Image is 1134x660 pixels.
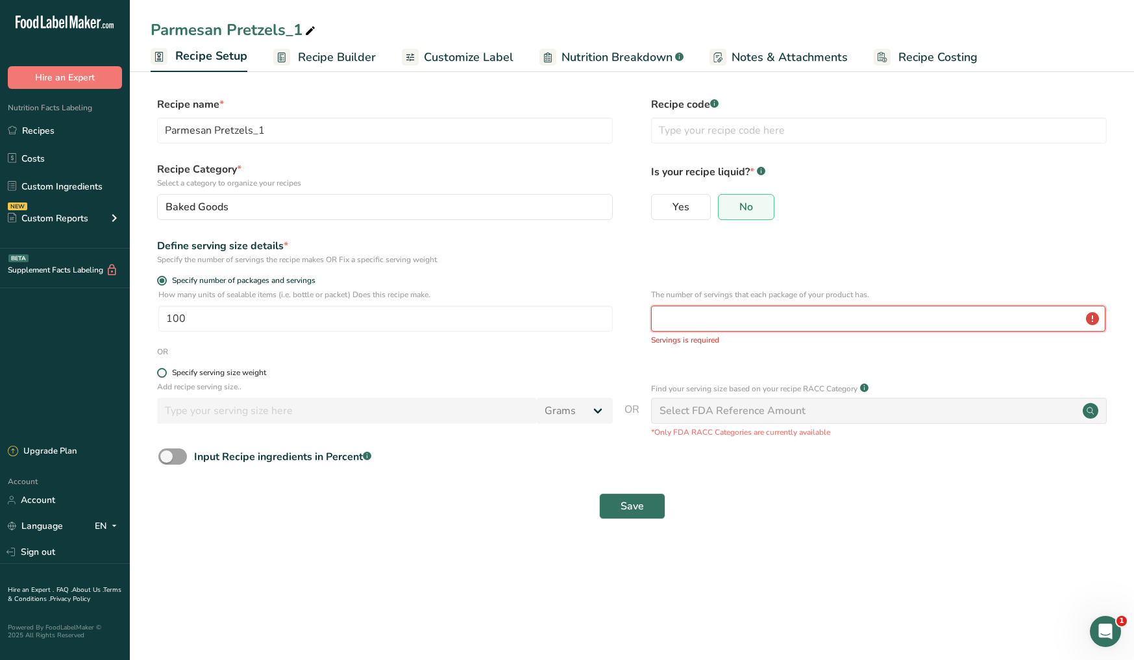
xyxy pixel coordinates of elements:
a: Language [8,515,63,537]
div: Hire an Expert Services [19,305,241,329]
p: Hi [PERSON_NAME] 👋 [26,92,234,136]
label: Recipe Category [157,162,613,189]
a: Terms & Conditions . [8,585,121,604]
span: News [215,437,240,446]
p: Select a category to organize your recipes [157,177,613,189]
p: How many units of sealable items (i.e. bottle or packet) Does this recipe make. [158,289,613,300]
div: How Subscription Upgrades Work on [DOMAIN_NAME] [27,372,217,399]
button: Save [599,493,665,519]
label: Recipe name [157,97,613,112]
a: Customize Label [402,43,513,72]
img: logo [26,29,113,41]
a: Recipe Costing [874,43,978,72]
span: No [739,201,753,214]
div: Parmesan Pretzels_1 [151,18,318,42]
div: How to Create and Customize a Compliant Nutrition Label with Food Label Maker [27,259,217,300]
input: Type your recipe name here [157,117,613,143]
p: Find your serving size based on your recipe RACC Category [651,383,857,395]
span: Search for help [27,229,105,243]
div: NEW [8,202,27,210]
span: OR [624,402,639,438]
span: Recipe Builder [298,49,376,66]
span: Customize Label [424,49,513,66]
div: Hire an Expert Services [27,310,217,324]
div: OR [157,346,168,358]
button: Baked Goods [157,194,613,220]
button: Hire an Expert [8,66,122,89]
span: Home [18,437,47,446]
input: Type your serving size here [157,398,537,424]
span: Notes & Attachments [732,49,848,66]
div: How to Print Your Labels & Choose the Right Printer [19,329,241,367]
label: Recipe code [651,97,1107,112]
span: Messages [75,437,120,446]
button: Help [130,405,195,457]
div: How to Create and Customize a Compliant Nutrition Label with Food Label Maker [19,254,241,305]
iframe: Intercom live chat [1090,616,1121,647]
div: BETA [8,254,29,262]
span: Recipe Setup [175,47,247,65]
a: Hire an Expert . [8,585,54,594]
button: Search for help [19,223,241,249]
span: Nutrition Breakdown [561,49,672,66]
span: Yes [672,201,689,214]
div: Specify the number of servings the recipe makes OR Fix a specific serving weight [157,254,613,265]
a: FAQ . [56,585,72,594]
a: Notes & Attachments [709,43,848,72]
div: Define serving size details [157,238,613,254]
a: Recipe Builder [273,43,376,72]
div: Close [223,21,247,44]
input: Type your recipe code here [651,117,1107,143]
a: Recipe Setup [151,42,247,73]
a: About Us . [72,585,103,594]
p: Servings is required [651,334,1105,346]
div: Select FDA Reference Amount [659,403,806,419]
p: Is your recipe liquid? [651,162,1107,180]
div: Specify serving size weight [172,368,266,378]
img: Profile image for Rana [139,21,165,47]
div: EN [95,519,122,534]
span: Recipe Costing [898,49,978,66]
button: News [195,405,260,457]
img: Profile image for Rachelle [164,21,190,47]
p: *Only FDA RACC Categories are currently available [651,426,1107,438]
span: Help [152,437,173,446]
img: Profile image for Reem [188,21,214,47]
p: Add recipe serving size.. [157,381,613,393]
a: Nutrition Breakdown [539,43,684,72]
div: How Subscription Upgrades Work on [DOMAIN_NAME] [19,367,241,404]
p: The number of servings that each package of your product has. [651,289,1105,300]
a: Privacy Policy [50,594,90,604]
button: Messages [65,405,130,457]
span: 1 [1116,616,1127,626]
span: Specify number of packages and servings [167,276,315,286]
div: Powered By FoodLabelMaker © 2025 All Rights Reserved [8,624,122,639]
div: Send us a message [27,186,217,199]
div: How to Print Your Labels & Choose the Right Printer [27,334,217,361]
p: How can we help? [26,136,234,158]
div: Custom Reports [8,212,88,225]
div: Send us a message [13,175,247,210]
span: Baked Goods [166,199,228,215]
div: Input Recipe ingredients in Percent [194,449,371,465]
span: Save [621,498,644,514]
div: Upgrade Plan [8,445,77,458]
